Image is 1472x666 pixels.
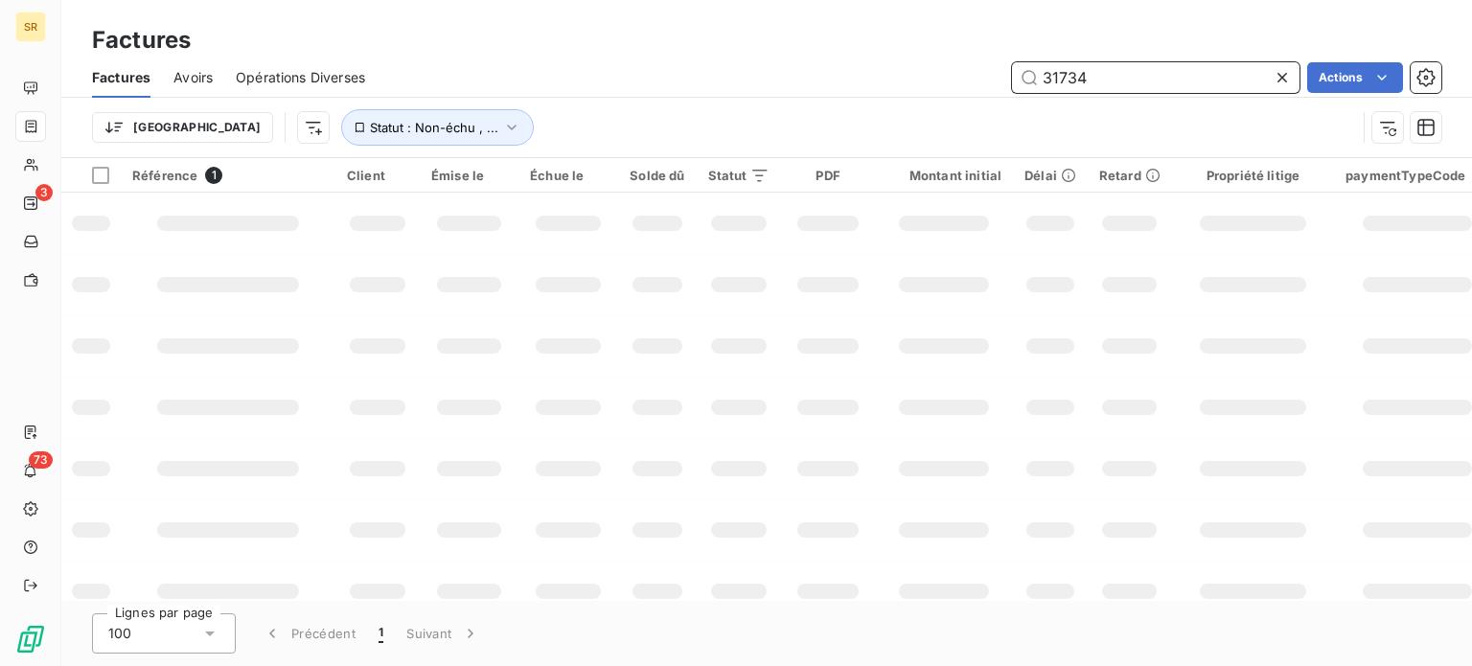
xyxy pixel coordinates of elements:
div: Montant initial [886,168,1001,183]
h3: Factures [92,23,191,57]
span: Statut : Non-échu , ... [370,120,498,135]
div: Échue le [530,168,607,183]
span: Référence [132,168,197,183]
div: Délai [1024,168,1076,183]
img: Logo LeanPay [15,624,46,655]
div: SR [15,11,46,42]
button: Actions [1307,62,1403,93]
button: 1 [367,613,395,654]
div: Retard [1099,168,1161,183]
span: 100 [108,624,131,643]
span: 3 [35,184,53,201]
input: Rechercher [1012,62,1299,93]
div: PDF [793,168,862,183]
div: Émise le [431,168,507,183]
button: Suivant [395,613,492,654]
div: Propriété litige [1184,168,1322,183]
div: Client [347,168,408,183]
button: Précédent [251,613,367,654]
button: Statut : Non-échu , ... [341,109,534,146]
iframe: Intercom live chat [1407,601,1453,647]
button: [GEOGRAPHIC_DATA] [92,112,273,143]
span: Factures [92,68,150,87]
span: Opérations Diverses [236,68,365,87]
div: Statut [708,168,770,183]
div: Solde dû [630,168,684,183]
span: Avoirs [173,68,213,87]
span: 1 [379,624,383,643]
span: 73 [29,451,53,469]
span: 1 [205,167,222,184]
